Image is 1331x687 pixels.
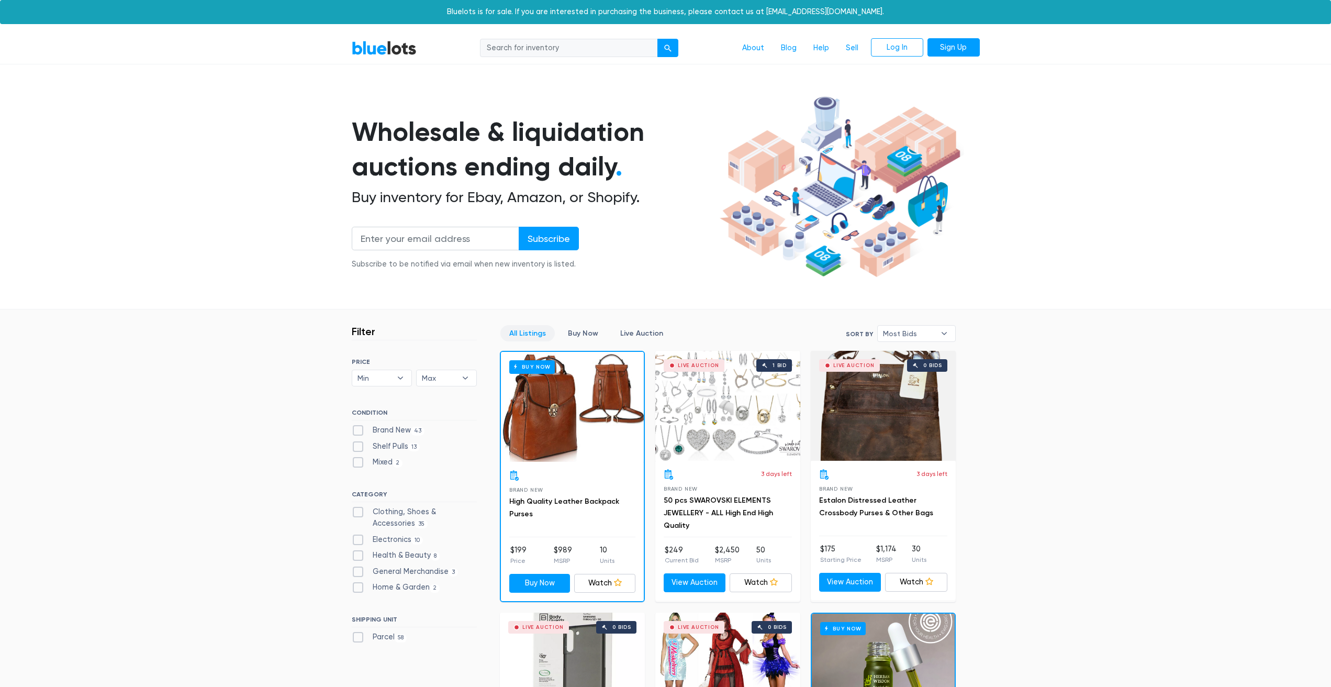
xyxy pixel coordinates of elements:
[616,151,622,182] span: .
[611,325,672,341] a: Live Auction
[715,556,740,565] p: MSRP
[352,409,477,420] h6: CONDITION
[664,496,773,530] a: 50 pcs SWAROVSKI ELEMENTS JEWELLERY - ALL High End High Quality
[519,227,579,250] input: Subscribe
[422,370,456,386] span: Max
[352,40,417,56] a: BlueLots
[756,545,771,566] li: 50
[352,534,423,546] label: Electronics
[554,556,572,566] p: MSRP
[509,487,543,493] span: Brand New
[352,631,407,643] label: Parcel
[430,584,440,593] span: 2
[352,441,420,452] label: Shelf Pulls
[820,555,862,564] p: Starting Price
[773,38,805,58] a: Blog
[916,469,947,479] p: 3 days left
[352,491,477,502] h6: CATEGORY
[389,370,411,386] b: ▾
[352,550,440,561] label: Health & Beauty
[846,329,873,339] label: Sort By
[554,545,572,566] li: $989
[395,634,407,642] span: 58
[820,622,866,635] h6: Buy Now
[819,496,933,517] a: Estalon Distressed Leather Crossbody Purses & Other Bags
[509,360,555,373] h6: Buy Now
[522,625,564,630] div: Live Auction
[715,545,740,566] li: $2,450
[352,425,425,436] label: Brand New
[678,625,719,630] div: Live Auction
[664,573,726,592] a: View Auction
[509,574,571,593] a: Buy Now
[352,582,440,593] label: Home & Garden
[352,506,477,529] label: Clothing, Shoes & Accessories
[510,556,527,566] p: Price
[600,556,614,566] p: Units
[352,227,519,250] input: Enter your email address
[501,352,644,462] a: Buy Now
[352,457,403,468] label: Mixed
[885,573,947,592] a: Watch
[819,486,853,492] span: Brand New
[734,38,773,58] a: About
[352,358,477,365] h6: PRICE
[665,556,699,565] p: Current Bid
[431,552,440,560] span: 8
[352,325,375,338] h3: Filter
[837,38,867,58] a: Sell
[883,326,935,341] span: Most Bids
[876,555,897,564] p: MSRP
[352,115,716,184] h1: Wholesale & liquidation auctions ending daily
[933,326,955,341] b: ▾
[923,363,942,368] div: 0 bids
[912,555,926,564] p: Units
[352,189,716,206] h2: Buy inventory for Ebay, Amazon, or Shopify.
[500,325,555,341] a: All Listings
[876,544,897,564] li: $1,174
[574,574,635,593] a: Watch
[665,545,699,566] li: $249
[408,443,420,451] span: 13
[820,544,862,564] li: $175
[819,573,881,592] a: View Auction
[805,38,837,58] a: Help
[510,545,527,566] li: $199
[811,351,956,461] a: Live Auction 0 bids
[357,370,392,386] span: Min
[559,325,607,341] a: Buy Now
[664,486,698,492] span: Brand New
[912,544,926,564] li: 30
[449,568,458,577] span: 3
[509,497,619,518] a: High Quality Leather Backpack Purses
[716,92,964,282] img: hero-ee84e7d0318cb26816c560f6b4441b76977f77a177738b4e94f68c95b2b83dbb.png
[600,545,614,566] li: 10
[411,427,425,435] span: 43
[480,39,658,58] input: Search for inventory
[352,616,477,627] h6: SHIPPING UNIT
[678,363,719,368] div: Live Auction
[655,351,800,461] a: Live Auction 1 bid
[454,370,476,386] b: ▾
[761,469,792,479] p: 3 days left
[756,556,771,565] p: Units
[415,520,428,528] span: 35
[773,363,787,368] div: 1 bid
[352,566,458,578] label: General Merchandise
[612,625,631,630] div: 0 bids
[768,625,787,630] div: 0 bids
[927,38,980,57] a: Sign Up
[730,573,792,592] a: Watch
[393,459,403,468] span: 2
[871,38,923,57] a: Log In
[411,536,423,545] span: 10
[833,363,875,368] div: Live Auction
[352,259,579,270] div: Subscribe to be notified via email when new inventory is listed.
